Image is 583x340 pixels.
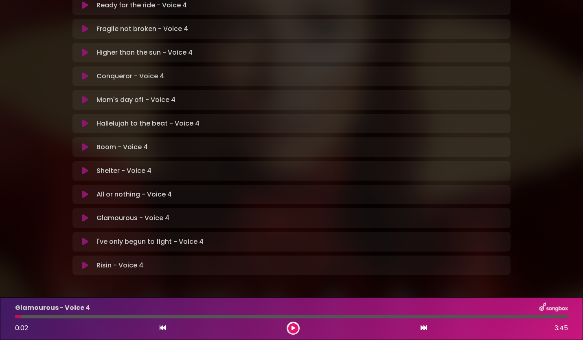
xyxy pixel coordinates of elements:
p: Risin - Voice 4 [96,261,143,270]
p: Fragile not broken - Voice 4 [96,24,188,34]
p: Higher than the sun - Voice 4 [96,48,193,57]
p: I've only begun to fight - Voice 4 [96,237,204,247]
p: Ready for the ride - Voice 4 [96,0,187,10]
p: Conqueror - Voice 4 [96,71,164,81]
p: Boom - Voice 4 [96,142,148,152]
p: Mom's day off - Voice 4 [96,95,175,105]
p: All or nothing - Voice 4 [96,190,172,199]
p: Shelter - Voice 4 [96,166,151,176]
img: songbox-logo-white.png [539,302,568,313]
p: Glamourous - Voice 4 [96,213,169,223]
p: Glamourous - Voice 4 [15,303,90,313]
p: Hallelujah to the beat - Voice 4 [96,119,199,128]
